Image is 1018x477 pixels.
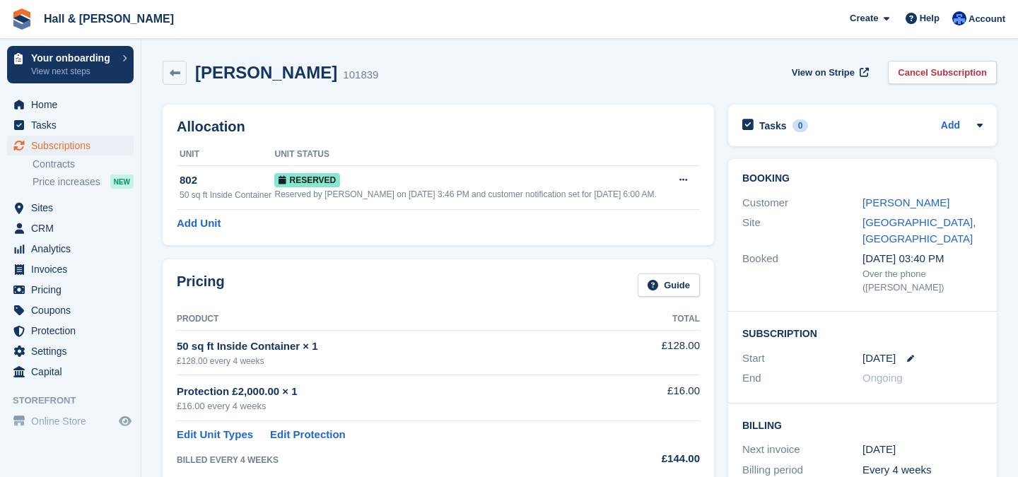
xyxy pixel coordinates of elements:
[38,7,180,30] a: Hall & [PERSON_NAME]
[7,341,134,361] a: menu
[177,308,603,331] th: Product
[177,273,225,297] h2: Pricing
[862,196,949,208] a: [PERSON_NAME]
[31,136,116,155] span: Subscriptions
[7,198,134,218] a: menu
[33,158,134,171] a: Contracts
[603,330,700,375] td: £128.00
[888,61,997,84] a: Cancel Subscription
[11,8,33,30] img: stora-icon-8386f47178a22dfd0bd8f6a31ec36ba5ce8667c1dd55bd0f319d3a0aa187defe.svg
[786,61,872,84] a: View on Stripe
[177,454,603,466] div: BILLED EVERY 4 WEEKS
[31,115,116,135] span: Tasks
[31,65,115,78] p: View next steps
[31,95,116,114] span: Home
[180,189,274,201] div: 50 sq ft Inside Container
[13,394,141,408] span: Storefront
[31,53,115,63] p: Your onboarding
[638,273,700,297] a: Guide
[742,351,862,367] div: Start
[270,427,346,443] a: Edit Protection
[33,174,134,189] a: Price increases NEW
[742,215,862,247] div: Site
[31,198,116,218] span: Sites
[177,355,603,367] div: £128.00 every 4 weeks
[742,326,983,340] h2: Subscription
[969,12,1005,26] span: Account
[31,300,116,320] span: Coupons
[742,418,983,432] h2: Billing
[742,442,862,458] div: Next invoice
[7,115,134,135] a: menu
[7,239,134,259] a: menu
[759,119,787,132] h2: Tasks
[603,451,700,467] div: £144.00
[742,195,862,211] div: Customer
[603,375,700,421] td: £16.00
[177,399,603,413] div: £16.00 every 4 weeks
[177,143,274,166] th: Unit
[177,119,700,135] h2: Allocation
[952,11,966,25] img: Claire Banham
[177,384,603,400] div: Protection £2,000.00 × 1
[7,280,134,300] a: menu
[862,216,976,245] a: [GEOGRAPHIC_DATA], [GEOGRAPHIC_DATA]
[31,218,116,238] span: CRM
[177,216,221,232] a: Add Unit
[742,251,862,295] div: Booked
[941,118,960,134] a: Add
[117,413,134,430] a: Preview store
[742,173,983,184] h2: Booking
[33,175,100,189] span: Price increases
[7,300,134,320] a: menu
[7,321,134,341] a: menu
[742,370,862,387] div: End
[862,351,896,367] time: 2025-08-19 00:00:00 UTC
[274,143,669,166] th: Unit Status
[274,188,669,201] div: Reserved by [PERSON_NAME] on [DATE] 3:46 PM and customer notification set for [DATE] 6:00 AM.
[31,239,116,259] span: Analytics
[862,372,903,384] span: Ongoing
[7,259,134,279] a: menu
[862,442,983,458] div: [DATE]
[862,267,983,295] div: Over the phone ([PERSON_NAME])
[31,259,116,279] span: Invoices
[792,66,855,80] span: View on Stripe
[31,411,116,431] span: Online Store
[31,362,116,382] span: Capital
[850,11,878,25] span: Create
[177,338,603,355] div: 50 sq ft Inside Container × 1
[7,136,134,155] a: menu
[7,218,134,238] a: menu
[31,321,116,341] span: Protection
[603,308,700,331] th: Total
[180,172,274,189] div: 802
[7,95,134,114] a: menu
[274,173,340,187] span: Reserved
[31,280,116,300] span: Pricing
[920,11,940,25] span: Help
[31,341,116,361] span: Settings
[862,251,983,267] div: [DATE] 03:40 PM
[7,46,134,83] a: Your onboarding View next steps
[110,175,134,189] div: NEW
[177,427,253,443] a: Edit Unit Types
[343,67,378,83] div: 101839
[195,63,337,82] h2: [PERSON_NAME]
[792,119,809,132] div: 0
[7,362,134,382] a: menu
[7,411,134,431] a: menu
